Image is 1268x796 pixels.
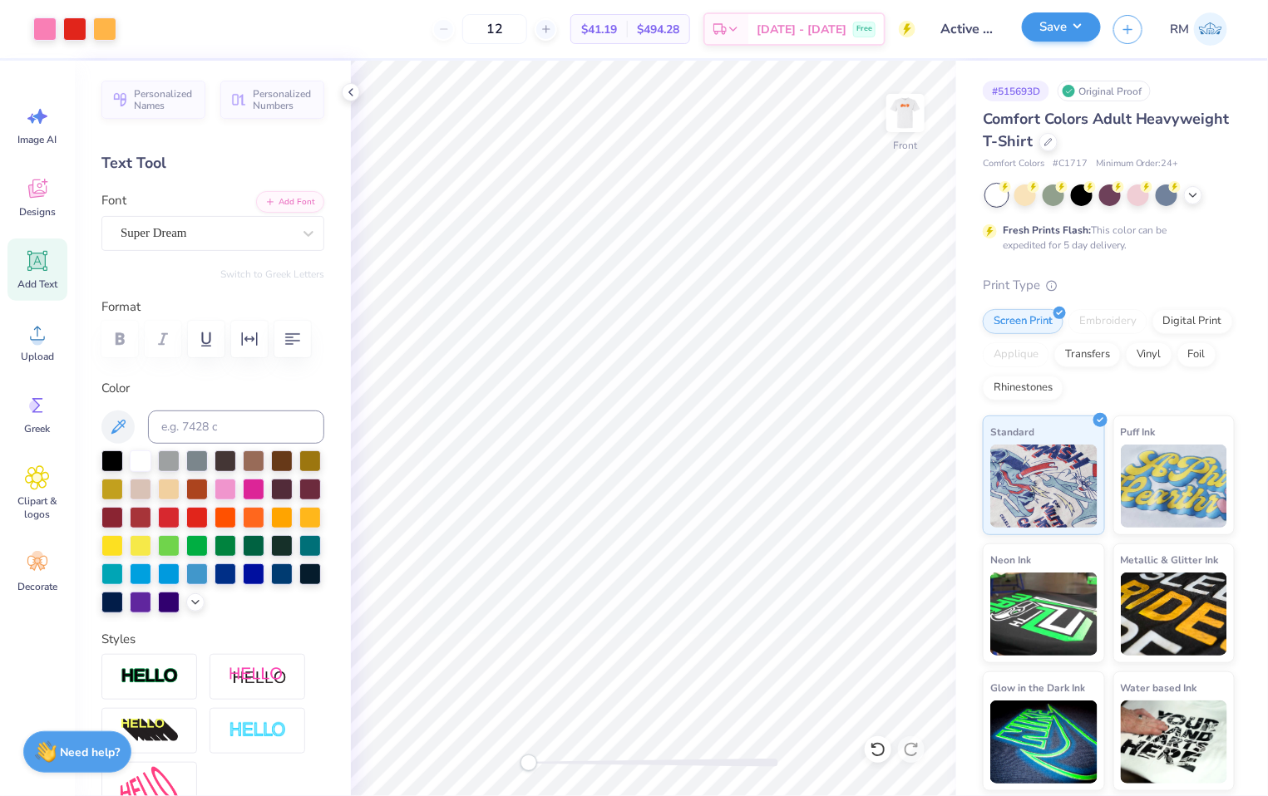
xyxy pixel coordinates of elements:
[253,88,314,111] span: Personalized Numbers
[121,667,179,686] img: Stroke
[1171,20,1190,39] span: RM
[220,268,324,281] button: Switch to Greek Letters
[229,721,287,740] img: Negative Space
[148,410,324,444] input: e.g. 7428 c
[889,96,922,130] img: Front
[1096,157,1179,171] span: Minimum Order: 24 +
[1022,12,1101,42] button: Save
[101,81,205,119] button: Personalized Names
[121,718,179,744] img: 3D Illusion
[856,23,872,35] span: Free
[1003,224,1091,237] strong: Fresh Prints Flash:
[894,138,918,153] div: Front
[256,191,324,213] button: Add Font
[10,494,65,521] span: Clipart & logos
[521,754,537,771] div: Accessibility label
[1152,309,1233,334] div: Digital Print
[25,422,51,435] span: Greek
[1121,423,1156,440] span: Puff Ink
[757,21,846,38] span: [DATE] - [DATE]
[983,342,1049,367] div: Applique
[17,278,57,291] span: Add Text
[1054,342,1121,367] div: Transfers
[1121,700,1228,784] img: Water based Ink
[61,744,121,760] strong: Need help?
[637,21,679,38] span: $494.28
[1121,551,1219,568] span: Metallic & Glitter Ink
[134,88,195,111] span: Personalized Names
[983,81,1049,101] div: # 515693D
[1121,572,1228,656] img: Metallic & Glitter Ink
[983,309,1063,334] div: Screen Print
[581,21,617,38] span: $41.19
[990,551,1031,568] span: Neon Ink
[462,14,527,44] input: – –
[19,205,56,219] span: Designs
[990,423,1034,440] span: Standard
[101,379,324,398] label: Color
[1003,223,1207,253] div: This color can be expedited for 5 day delivery.
[983,109,1230,151] span: Comfort Colors Adult Heavyweight T-Shirt
[990,445,1098,528] img: Standard
[1126,342,1172,367] div: Vinyl
[990,700,1098,784] img: Glow in the Dark Ink
[229,666,287,687] img: Shadow
[1058,81,1151,101] div: Original Proof
[983,157,1044,171] span: Comfort Colors
[1163,12,1235,46] a: RM
[17,580,57,593] span: Decorate
[983,276,1235,295] div: Print Type
[928,12,1009,46] input: Untitled Design
[1121,679,1197,696] span: Water based Ink
[101,297,324,317] label: Format
[990,679,1085,696] span: Glow in the Dark Ink
[1121,445,1228,528] img: Puff Ink
[101,191,126,210] label: Font
[1194,12,1227,46] img: Ronald Manipon
[220,81,324,119] button: Personalized Numbers
[18,133,57,146] span: Image AI
[1068,309,1147,334] div: Embroidery
[101,630,136,649] label: Styles
[983,376,1063,400] div: Rhinestones
[101,152,324,174] div: Text Tool
[1053,157,1088,171] span: # C1717
[1177,342,1216,367] div: Foil
[21,350,54,363] span: Upload
[990,572,1098,656] img: Neon Ink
